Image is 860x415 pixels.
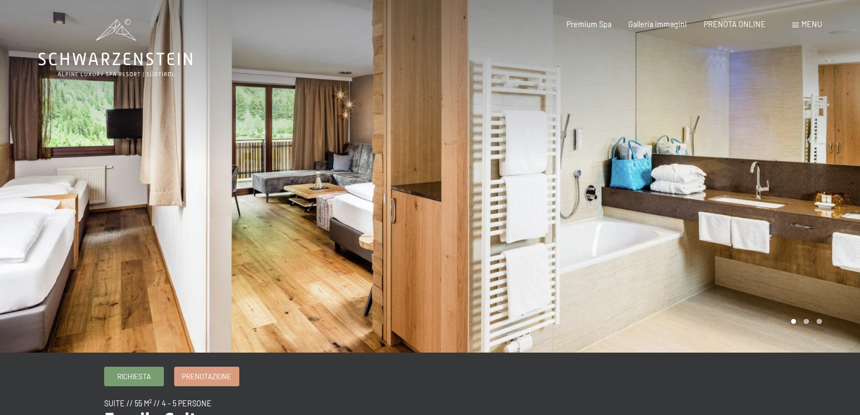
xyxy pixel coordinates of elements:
a: Prenotazione [175,367,238,385]
a: Premium Spa [566,20,611,29]
span: suite // 55 m² // 4 - 5 persone [104,399,212,408]
a: PRENOTA ONLINE [704,20,766,29]
span: Richiesta [117,372,151,381]
a: Richiesta [105,367,163,385]
span: Menu [801,20,822,29]
a: Galleria immagini [628,20,687,29]
span: Prenotazione [182,372,231,381]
